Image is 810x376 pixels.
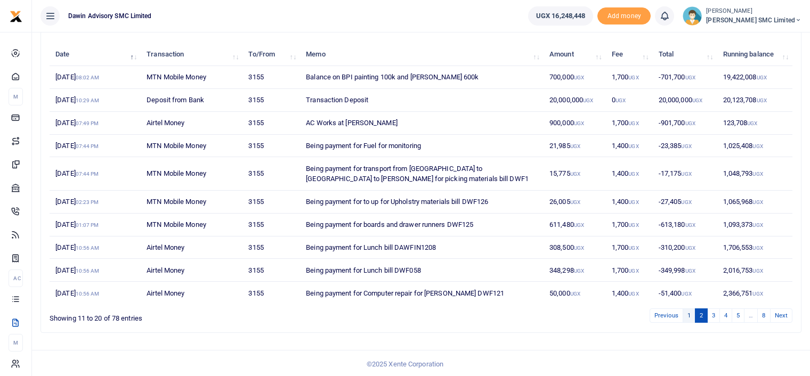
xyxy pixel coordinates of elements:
[747,120,757,126] small: UGX
[717,135,792,158] td: 1,025,408
[50,282,141,304] td: [DATE]
[574,75,584,80] small: UGX
[141,89,242,112] td: Deposit from Bank
[574,222,584,228] small: UGX
[544,66,606,89] td: 700,000
[717,157,792,190] td: 1,048,793
[141,112,242,135] td: Airtel Money
[770,308,792,323] a: Next
[141,43,242,66] th: Transaction: activate to sort column ascending
[544,43,606,66] th: Amount: activate to sort column ascending
[544,214,606,236] td: 611,480
[536,11,585,21] span: UGX 16,248,448
[681,291,691,297] small: UGX
[544,282,606,304] td: 50,000
[606,191,653,214] td: 1,400
[50,66,141,89] td: [DATE]
[76,199,99,205] small: 02:23 PM
[606,214,653,236] td: 1,700
[50,43,141,66] th: Date: activate to sort column descending
[752,222,763,228] small: UGX
[628,268,638,274] small: UGX
[752,199,763,205] small: UGX
[583,97,593,103] small: UGX
[9,88,23,105] li: M
[757,97,767,103] small: UGX
[706,15,801,25] span: [PERSON_NAME] SMC Limited
[50,89,141,112] td: [DATE]
[732,308,744,323] a: 5
[570,171,580,177] small: UGX
[606,66,653,89] td: 1,700
[717,236,792,259] td: 1,706,553
[653,43,717,66] th: Total: activate to sort column ascending
[76,143,99,149] small: 07:44 PM
[76,171,99,177] small: 07:44 PM
[628,143,638,149] small: UGX
[300,236,544,259] td: Being payment for Lunch bill DAWFIN1208
[606,112,653,135] td: 1,700
[597,7,651,25] span: Add money
[653,112,717,135] td: -901,700
[544,259,606,282] td: 348,298
[300,43,544,66] th: Memo: activate to sort column ascending
[50,214,141,236] td: [DATE]
[50,307,355,324] div: Showing 11 to 20 of 78 entries
[524,6,597,26] li: Wallet ballance
[717,282,792,304] td: 2,366,751
[570,143,580,149] small: UGX
[706,7,801,16] small: [PERSON_NAME]
[9,334,23,352] li: M
[242,112,300,135] td: 3155
[574,120,584,126] small: UGX
[76,120,99,126] small: 07:49 PM
[50,135,141,158] td: [DATE]
[50,259,141,282] td: [DATE]
[653,282,717,304] td: -51,400
[141,259,242,282] td: Airtel Money
[544,89,606,112] td: 20,000,000
[76,268,100,274] small: 10:56 AM
[597,11,651,19] a: Add money
[300,191,544,214] td: Being payment for to up for Upholstry materials bill DWF126
[544,112,606,135] td: 900,000
[300,157,544,190] td: Being payment for transport from [GEOGRAPHIC_DATA] to [GEOGRAPHIC_DATA] to [PERSON_NAME] for pick...
[300,214,544,236] td: Being payment for boards and drawer runners DWF125
[695,308,708,323] a: 2
[242,236,300,259] td: 3155
[692,97,702,103] small: UGX
[757,308,770,323] a: 8
[574,268,584,274] small: UGX
[242,43,300,66] th: To/From: activate to sort column ascending
[300,66,544,89] td: Balance on BPI painting 100k and [PERSON_NAME] 600k
[242,66,300,89] td: 3155
[653,236,717,259] td: -310,200
[707,308,720,323] a: 3
[628,171,638,177] small: UGX
[628,222,638,228] small: UGX
[757,75,767,80] small: UGX
[717,66,792,89] td: 19,422,008
[242,135,300,158] td: 3155
[76,222,99,228] small: 01:07 PM
[544,157,606,190] td: 15,775
[685,120,695,126] small: UGX
[64,11,156,21] span: Dawin Advisory SMC Limited
[653,214,717,236] td: -613,180
[681,199,691,205] small: UGX
[628,291,638,297] small: UGX
[544,135,606,158] td: 21,985
[242,191,300,214] td: 3155
[597,7,651,25] li: Toup your wallet
[300,112,544,135] td: AC Works at [PERSON_NAME]
[242,89,300,112] td: 3155
[300,282,544,304] td: Being payment for Computer repair for [PERSON_NAME] DWF121
[242,259,300,282] td: 3155
[76,245,100,251] small: 10:56 AM
[606,282,653,304] td: 1,400
[653,89,717,112] td: 20,000,000
[717,259,792,282] td: 2,016,753
[300,89,544,112] td: Transaction Deposit
[606,43,653,66] th: Fee: activate to sort column ascending
[242,157,300,190] td: 3155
